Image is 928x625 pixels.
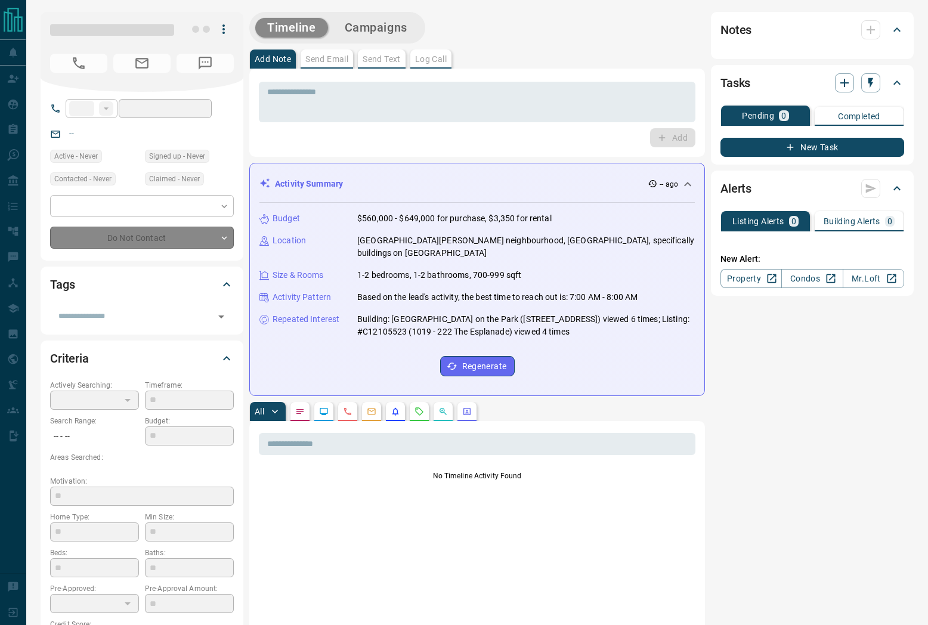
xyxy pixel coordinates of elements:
p: Areas Searched: [50,452,234,463]
p: Activity Summary [275,178,343,190]
div: Alerts [720,174,904,203]
p: Actively Searching: [50,380,139,391]
h2: Alerts [720,179,751,198]
h2: Tags [50,275,75,294]
span: Contacted - Never [54,173,112,185]
p: -- ago [660,179,678,190]
svg: Notes [295,407,305,416]
span: Claimed - Never [149,173,200,185]
p: Completed [838,112,880,120]
span: No Number [177,54,234,73]
div: Activity Summary-- ago [259,173,695,195]
svg: Emails [367,407,376,416]
p: Pending [742,112,774,120]
a: Mr.Loft [843,269,904,288]
p: Activity Pattern [273,291,331,304]
div: Notes [720,16,904,44]
div: Criteria [50,344,234,373]
p: Home Type: [50,512,139,522]
p: Min Size: [145,512,234,522]
div: Tasks [720,69,904,97]
button: New Task [720,138,904,157]
div: Do Not Contact [50,227,234,249]
svg: Requests [414,407,424,416]
p: 0 [791,217,796,225]
button: Timeline [255,18,328,38]
p: Based on the lead's activity, the best time to reach out is: 7:00 AM - 8:00 AM [357,291,638,304]
h2: Notes [720,20,751,39]
button: Regenerate [440,356,515,376]
p: All [255,407,264,416]
span: Signed up - Never [149,150,205,162]
p: Repeated Interest [273,313,339,326]
span: No Number [50,54,107,73]
p: Size & Rooms [273,269,324,281]
button: Campaigns [333,18,419,38]
p: Location [273,234,306,247]
p: 0 [781,112,786,120]
p: -- - -- [50,426,139,446]
p: Building: [GEOGRAPHIC_DATA] on the Park ([STREET_ADDRESS]) viewed 6 times; Listing: #C12105523 (1... [357,313,695,338]
p: Add Note [255,55,291,63]
p: Listing Alerts [732,217,784,225]
span: No Email [113,54,171,73]
p: 0 [887,217,892,225]
button: Open [213,308,230,325]
p: Beds: [50,547,139,558]
svg: Lead Browsing Activity [319,407,329,416]
p: [GEOGRAPHIC_DATA][PERSON_NAME] neighbourhood, [GEOGRAPHIC_DATA], specifically buildings on [GEOGR... [357,234,695,259]
a: Property [720,269,782,288]
p: $560,000 - $649,000 for purchase, $3,350 for rental [357,212,552,225]
span: Active - Never [54,150,98,162]
p: Building Alerts [824,217,880,225]
h2: Criteria [50,349,89,368]
div: Tags [50,270,234,299]
p: No Timeline Activity Found [259,471,695,481]
p: Search Range: [50,416,139,426]
p: New Alert: [720,253,904,265]
svg: Calls [343,407,352,416]
p: Pre-Approval Amount: [145,583,234,594]
a: -- [69,129,74,138]
svg: Agent Actions [462,407,472,416]
a: Condos [781,269,843,288]
svg: Listing Alerts [391,407,400,416]
p: Baths: [145,547,234,558]
svg: Opportunities [438,407,448,416]
p: 1-2 bedrooms, 1-2 bathrooms, 700-999 sqft [357,269,521,281]
p: Budget [273,212,300,225]
p: Timeframe: [145,380,234,391]
p: Budget: [145,416,234,426]
p: Pre-Approved: [50,583,139,594]
h2: Tasks [720,73,750,92]
p: Motivation: [50,476,234,487]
